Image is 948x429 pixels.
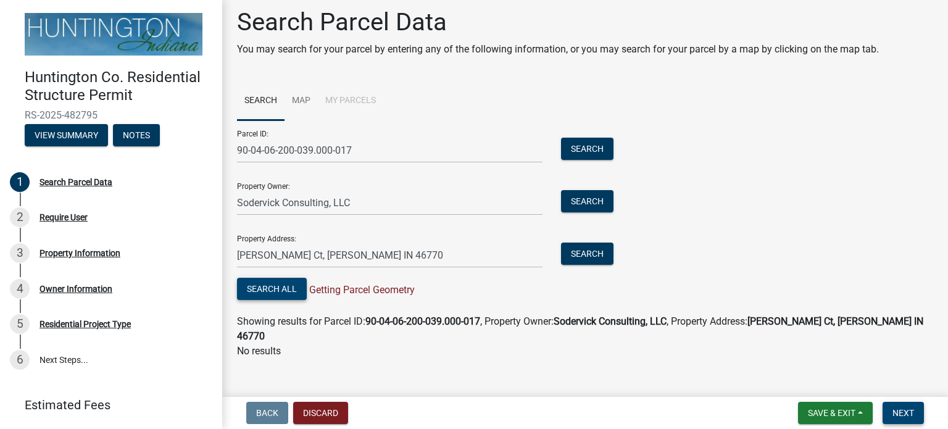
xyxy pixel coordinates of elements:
[237,344,933,359] p: No results
[285,81,318,121] a: Map
[10,314,30,334] div: 5
[113,124,160,146] button: Notes
[554,315,667,327] strong: Sodervick Consulting, LLC
[237,314,933,344] div: Showing results for Parcel ID: , Property Owner: , Property Address:
[365,315,480,327] strong: 90-04-06-200-039.000-017
[39,213,88,222] div: Require User
[237,42,879,57] p: You may search for your parcel by entering any of the following information, or you may search fo...
[237,278,307,300] button: Search All
[10,207,30,227] div: 2
[25,13,202,56] img: Huntington County, Indiana
[561,190,613,212] button: Search
[10,279,30,299] div: 4
[10,243,30,263] div: 3
[798,402,873,424] button: Save & Exit
[25,131,108,141] wm-modal-confirm: Summary
[237,7,879,37] h1: Search Parcel Data
[246,402,288,424] button: Back
[808,408,855,418] span: Save & Exit
[39,320,131,328] div: Residential Project Type
[293,402,348,424] button: Discard
[307,284,415,296] span: Getting Parcel Geometry
[237,81,285,121] a: Search
[113,131,160,141] wm-modal-confirm: Notes
[10,172,30,192] div: 1
[256,408,278,418] span: Back
[25,109,197,121] span: RS-2025-482795
[10,393,202,417] a: Estimated Fees
[25,69,212,104] h4: Huntington Co. Residential Structure Permit
[10,350,30,370] div: 6
[25,124,108,146] button: View Summary
[883,402,924,424] button: Next
[561,243,613,265] button: Search
[892,408,914,418] span: Next
[561,138,613,160] button: Search
[39,178,112,186] div: Search Parcel Data
[39,249,120,257] div: Property Information
[39,285,112,293] div: Owner Information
